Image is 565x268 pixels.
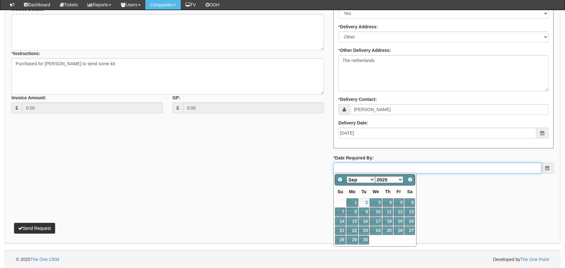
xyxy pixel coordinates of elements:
[520,257,549,262] a: The One Point
[14,223,55,234] button: Send Request
[346,198,358,207] a: 1
[394,198,404,207] a: 5
[359,217,369,226] a: 16
[404,198,415,207] a: 6
[404,208,415,216] a: 13
[338,96,377,102] label: Delivery Contact:
[382,208,393,216] a: 11
[338,120,368,126] label: Delivery Date:
[30,257,59,262] a: The One CRM
[382,198,393,207] a: 4
[382,226,393,235] a: 25
[346,217,358,226] a: 15
[404,226,415,235] a: 27
[396,189,401,194] span: Friday
[11,50,40,57] label: Instructions:
[346,226,358,235] a: 22
[337,177,343,182] span: Prev
[349,189,355,194] span: Monday
[385,189,390,194] span: Thursday
[16,257,59,262] span: © 2025
[394,208,404,216] a: 12
[172,95,180,101] label: GP:
[370,198,382,207] a: 3
[373,189,379,194] span: Wednesday
[394,226,404,235] a: 26
[338,47,391,53] label: Other Delivery Address:
[359,208,369,216] a: 9
[408,177,413,182] span: Next
[335,217,346,226] a: 14
[335,226,346,235] a: 21
[406,175,415,184] a: Next
[370,217,382,226] a: 17
[337,189,343,194] span: Sunday
[493,256,549,263] span: Developed by
[404,217,415,226] a: 20
[335,208,346,216] a: 7
[11,95,46,101] label: Invoice Amount:
[346,236,358,244] a: 29
[382,217,393,226] a: 18
[359,236,369,244] a: 30
[394,217,404,226] a: 19
[336,175,344,184] a: Prev
[359,226,369,235] a: 23
[335,236,346,244] a: 28
[361,189,366,194] span: Tuesday
[333,155,374,161] label: Date Required By:
[346,208,358,216] a: 8
[370,208,382,216] a: 10
[359,198,369,207] a: 2
[370,226,382,235] a: 24
[338,24,378,30] label: Delivery Address:
[407,189,412,194] span: Saturday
